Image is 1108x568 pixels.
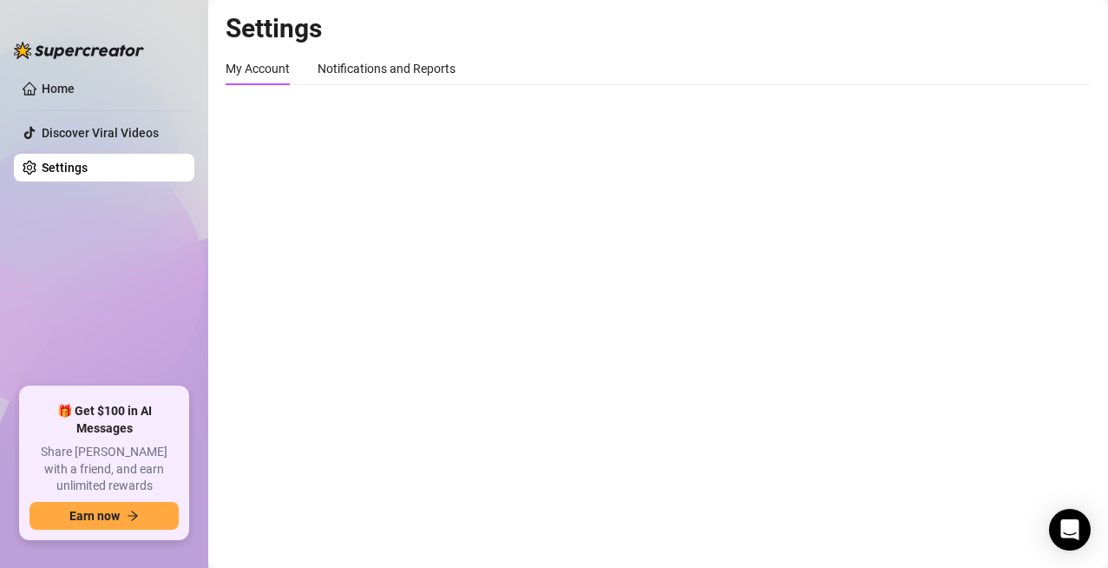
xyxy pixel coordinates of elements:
[318,59,456,78] div: Notifications and Reports
[30,403,179,437] span: 🎁 Get $100 in AI Messages
[69,509,120,523] span: Earn now
[42,126,159,140] a: Discover Viral Videos
[226,59,290,78] div: My Account
[226,12,1091,45] h2: Settings
[1049,509,1091,551] div: Open Intercom Messenger
[30,502,179,530] button: Earn nowarrow-right
[30,444,179,495] span: Share [PERSON_NAME] with a friend, and earn unlimited rewards
[42,161,88,175] a: Settings
[127,510,139,522] span: arrow-right
[42,82,75,96] a: Home
[14,42,144,59] img: logo-BBDzfeDw.svg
